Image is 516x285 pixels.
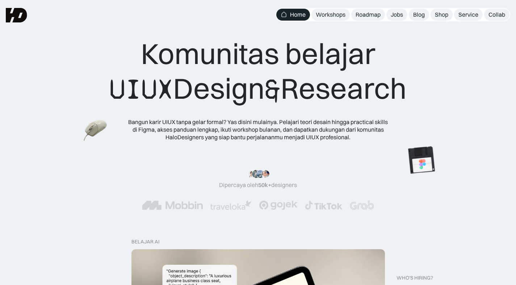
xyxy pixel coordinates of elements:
a: Collab [484,9,509,21]
a: Roadmap [351,9,385,21]
div: belajar ai [131,239,159,245]
div: Jobs [391,11,403,18]
div: WHO’S HIRING? [397,275,433,281]
div: Roadmap [356,11,381,18]
a: Service [454,9,483,21]
div: Dipercaya oleh designers [219,181,297,189]
div: Service [458,11,478,18]
div: Home [290,11,306,18]
a: Shop [431,9,453,21]
div: Workshops [316,11,345,18]
span: & [265,72,281,107]
span: UIUX [109,72,173,107]
a: Home [276,9,310,21]
a: Workshops [311,9,350,21]
a: Jobs [386,9,407,21]
a: Blog [409,9,429,21]
div: Komunitas belajar Design Research [109,36,407,107]
div: Blog [413,11,425,18]
span: 50k+ [258,181,271,188]
div: Collab [488,11,505,18]
div: Bangun karir UIUX tanpa gelar formal? Yas disini mulainya. Pelajari teori desain hingga practical... [128,118,389,141]
div: Shop [435,11,448,18]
